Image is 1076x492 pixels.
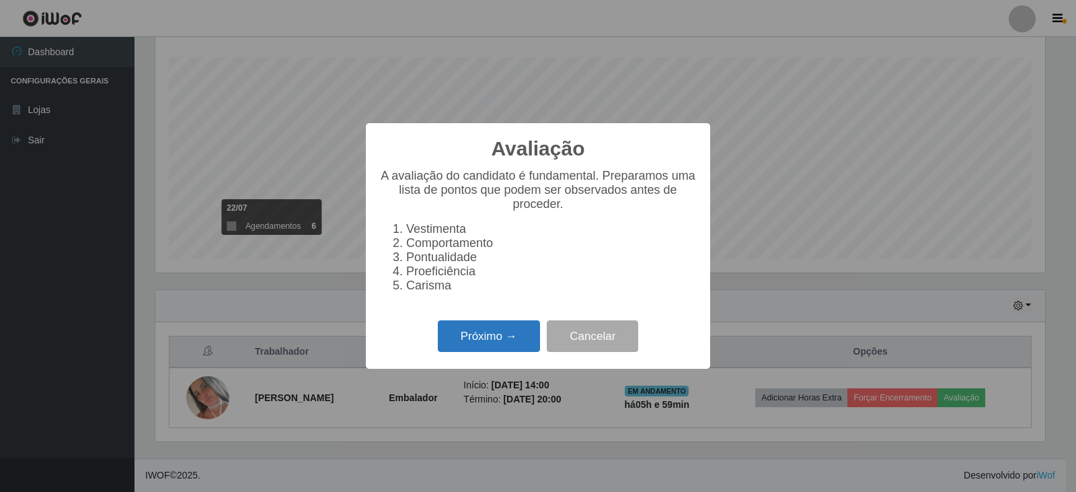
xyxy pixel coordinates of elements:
li: Vestimenta [406,222,697,236]
button: Próximo → [438,320,540,352]
li: Comportamento [406,236,697,250]
p: A avaliação do candidato é fundamental. Preparamos uma lista de pontos que podem ser observados a... [379,169,697,211]
li: Carisma [406,279,697,293]
h2: Avaliação [492,137,585,161]
button: Cancelar [547,320,638,352]
li: Proeficiência [406,265,697,279]
li: Pontualidade [406,250,697,265]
